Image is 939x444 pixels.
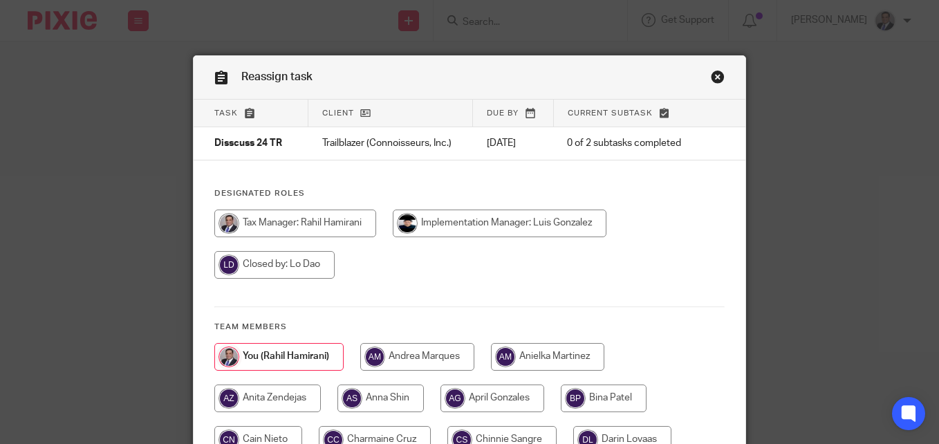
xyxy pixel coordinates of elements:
[553,127,702,160] td: 0 of 2 subtasks completed
[214,322,725,333] h4: Team members
[322,136,459,150] p: Trailblazer (Connoisseurs, Inc.)
[241,71,313,82] span: Reassign task
[214,188,725,199] h4: Designated Roles
[214,109,238,117] span: Task
[711,70,725,89] a: Close this dialog window
[487,136,539,150] p: [DATE]
[214,139,282,149] span: Disscuss 24 TR
[322,109,354,117] span: Client
[487,109,519,117] span: Due by
[568,109,653,117] span: Current subtask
